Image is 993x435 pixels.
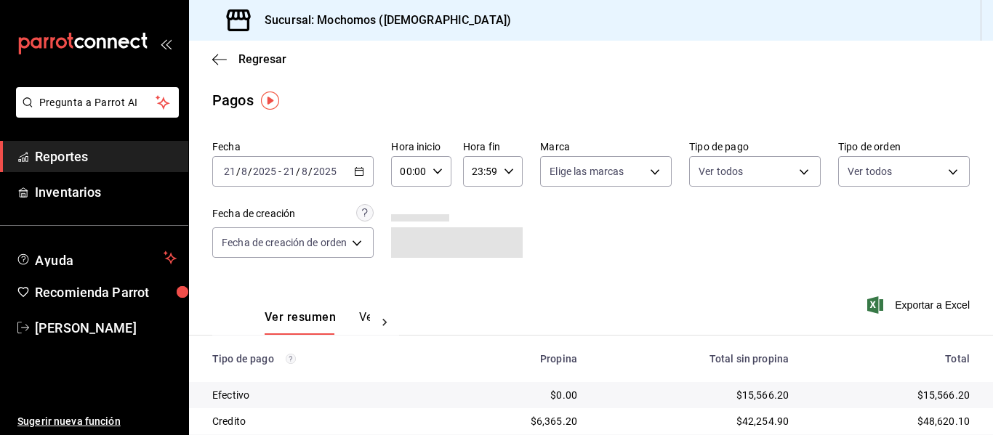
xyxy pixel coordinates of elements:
span: / [308,166,313,177]
button: Regresar [212,52,286,66]
button: Ver resumen [265,310,336,335]
div: $42,254.90 [600,414,789,428]
span: Pregunta a Parrot AI [39,95,156,110]
div: $15,566.20 [812,388,970,402]
span: Recomienda Parrot [35,282,177,302]
span: / [296,166,300,177]
label: Hora fin [463,142,523,152]
button: Pregunta a Parrot AI [16,87,179,118]
div: Propina [444,353,577,365]
div: Total sin propina [600,353,789,365]
div: $15,566.20 [600,388,789,402]
span: Ayuda [35,249,158,267]
div: Total [812,353,970,365]
span: Regresar [238,52,286,66]
span: - [278,166,281,177]
div: Tipo de pago [212,353,421,365]
svg: Los pagos realizados con Pay y otras terminales son montos brutos. [286,354,296,364]
label: Hora inicio [391,142,451,152]
input: -- [223,166,236,177]
div: Credito [212,414,421,428]
span: / [236,166,241,177]
input: -- [241,166,248,177]
div: navigation tabs [265,310,370,335]
div: $0.00 [444,388,577,402]
div: Pagos [212,89,254,111]
label: Tipo de orden [838,142,970,152]
input: -- [301,166,308,177]
button: Ver pagos [359,310,414,335]
span: Sugerir nueva función [17,414,177,429]
input: -- [283,166,296,177]
label: Marca [540,142,672,152]
div: Efectivo [212,388,421,402]
div: $48,620.10 [812,414,970,428]
button: Exportar a Excel [870,296,970,314]
span: Ver todos [848,164,892,179]
span: Inventarios [35,182,177,202]
span: / [248,166,252,177]
a: Pregunta a Parrot AI [10,105,179,121]
button: open_drawer_menu [160,38,172,49]
span: Fecha de creación de orden [222,235,347,250]
span: Ver todos [699,164,743,179]
label: Tipo de pago [689,142,821,152]
img: Tooltip marker [261,92,279,110]
input: ---- [313,166,337,177]
h3: Sucursal: Mochomos ([DEMOGRAPHIC_DATA]) [253,12,511,29]
label: Fecha [212,142,374,152]
span: Reportes [35,147,177,166]
span: Elige las marcas [550,164,624,179]
span: [PERSON_NAME] [35,318,177,338]
div: $6,365.20 [444,414,577,428]
input: ---- [252,166,277,177]
div: Fecha de creación [212,206,295,221]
